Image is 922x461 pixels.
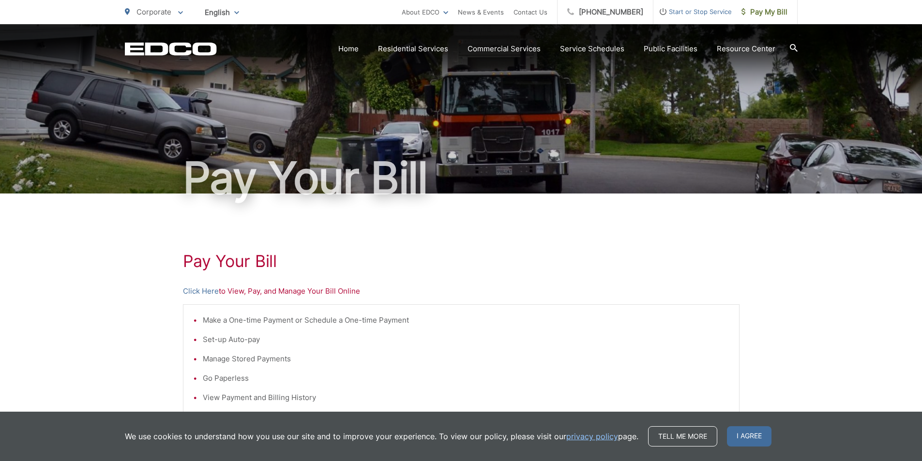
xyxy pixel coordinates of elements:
[514,6,547,18] a: Contact Us
[566,431,618,442] a: privacy policy
[203,392,729,403] li: View Payment and Billing History
[378,43,448,55] a: Residential Services
[648,426,717,446] a: Tell me more
[560,43,624,55] a: Service Schedules
[183,252,740,271] h1: Pay Your Bill
[741,6,787,18] span: Pay My Bill
[183,285,219,297] a: Click Here
[458,6,504,18] a: News & Events
[203,314,729,326] li: Make a One-time Payment or Schedule a One-time Payment
[717,43,775,55] a: Resource Center
[644,43,697,55] a: Public Facilities
[125,42,217,56] a: EDCD logo. Return to the homepage.
[125,431,638,442] p: We use cookies to understand how you use our site and to improve your experience. To view our pol...
[183,285,740,297] p: to View, Pay, and Manage Your Bill Online
[402,6,448,18] a: About EDCO
[197,4,246,21] span: English
[203,334,729,345] li: Set-up Auto-pay
[136,7,171,16] span: Corporate
[338,43,359,55] a: Home
[203,353,729,365] li: Manage Stored Payments
[125,154,798,202] h1: Pay Your Bill
[468,43,541,55] a: Commercial Services
[727,426,771,446] span: I agree
[203,372,729,384] li: Go Paperless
